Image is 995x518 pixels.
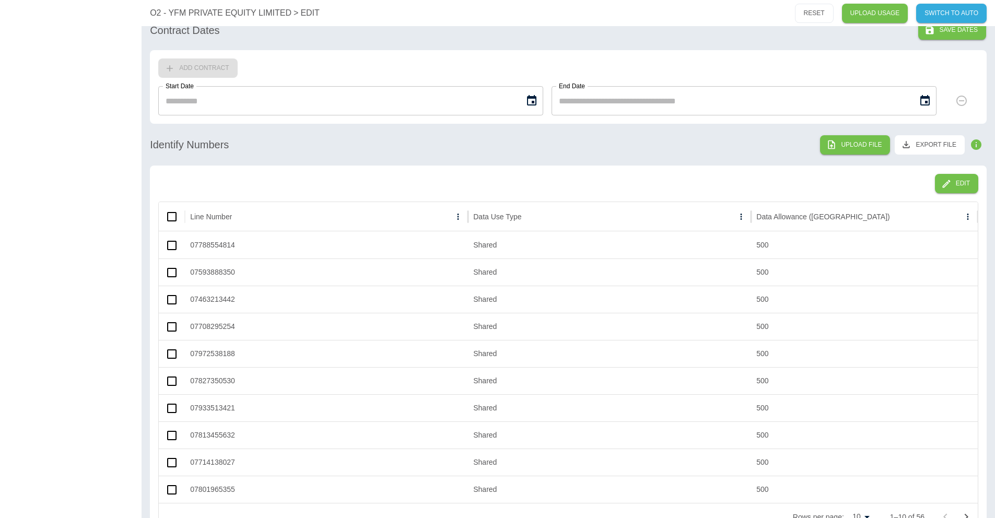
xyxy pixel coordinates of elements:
[185,231,468,258] div: 07788554814
[751,476,978,503] div: 500
[150,7,291,19] a: O2 - YFM PRIVATE EQUITY LIMITED
[751,258,978,286] div: 500
[961,209,975,224] button: Data Allowance (GB) column menu
[918,20,986,40] button: Save Dates
[751,449,978,476] div: 500
[468,286,751,313] div: Shared
[751,367,978,394] div: 500
[185,367,468,394] div: 07827350530
[559,81,585,90] label: End Date
[185,421,468,449] div: 07813455632
[468,367,751,394] div: Shared
[468,476,751,503] div: Shared
[185,313,468,340] div: 07708295254
[751,231,978,258] div: 500
[185,340,468,367] div: 07972538188
[468,258,751,286] div: Shared
[150,22,219,39] h6: Contract Dates
[751,421,978,449] div: 500
[751,286,978,313] div: 500
[521,90,542,111] button: Choose date
[190,213,232,221] div: Line Number
[185,286,468,313] div: 07463213442
[935,174,978,193] button: Edit
[468,340,751,367] div: Shared
[894,135,965,155] button: Export File
[468,231,751,258] div: Shared
[451,209,465,224] button: Line Number column menu
[915,90,935,111] button: Choose date
[468,394,751,421] div: Shared
[820,135,890,155] button: Upload File
[185,394,468,421] div: 07933513421
[294,7,298,19] p: >
[916,4,987,23] button: SWITCH TO AUTO
[966,134,987,155] button: Click here for instruction
[185,476,468,503] div: 07801965355
[150,136,229,153] h6: Identify Numbers
[751,313,978,340] div: 500
[751,394,978,421] div: 500
[795,4,834,23] button: RESET
[468,313,751,340] div: Shared
[751,340,978,367] div: 500
[468,449,751,476] div: Shared
[300,7,319,19] a: EDIT
[756,213,889,221] div: Data Allowance ([GEOGRAPHIC_DATA])
[185,258,468,286] div: 07593888350
[734,209,748,224] button: Data Use Type column menu
[185,449,468,476] div: 07714138027
[166,81,194,90] label: Start Date
[473,213,521,221] div: Data Use Type
[468,421,751,449] div: Shared
[842,4,908,23] a: UPLOAD USAGE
